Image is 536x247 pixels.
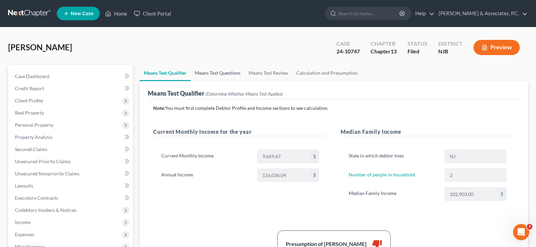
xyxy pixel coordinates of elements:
div: NJB [438,48,463,55]
p: You must first complete Debtor Profile and Income sections to see calculation. [153,105,514,112]
input: State [445,150,506,163]
input: 0.00 [445,188,498,200]
a: Home [102,7,131,20]
a: Unsecured Priority Claims [9,155,133,168]
div: $ [498,188,506,200]
a: [PERSON_NAME] & Associates, P.C. [435,7,528,20]
a: Number of people in household [349,172,415,177]
a: Lawsuits [9,180,133,192]
a: Client Portal [131,7,174,20]
a: Means Test Review [244,65,292,81]
a: Means Test Qualifier [140,65,191,81]
span: New Case [71,11,93,16]
a: Unsecured Nonpriority Claims [9,168,133,180]
span: Personal Property [15,122,53,128]
strong: Note: [153,105,165,111]
a: Secured Claims [9,143,133,155]
h5: Median Family Income [341,128,514,136]
a: Case Dashboard [9,70,133,82]
label: State in which debtor lives [345,150,441,163]
span: 13 [391,48,397,54]
span: [PERSON_NAME] [8,42,72,52]
span: Income [15,219,30,225]
label: Median Family Income [345,187,441,201]
span: 3 [527,224,532,229]
input: -- [445,169,506,182]
span: Client Profile [15,98,43,103]
a: Calculation and Presumption [292,65,362,81]
div: Means Test Qualifier [148,89,283,97]
span: Real Property [15,110,44,116]
a: Credit Report [9,82,133,95]
div: District [438,40,463,48]
button: Preview [473,40,520,55]
span: Executory Contracts [15,195,58,201]
span: Secured Claims [15,146,47,152]
div: Chapter [371,48,397,55]
span: Unsecured Priority Claims [15,158,71,164]
span: Property Analysis [15,134,52,140]
div: 24-10747 [336,48,360,55]
a: Means Test Questions [191,65,244,81]
span: Expenses [15,231,34,237]
span: Credit Report [15,85,44,91]
span: Lawsuits [15,183,33,189]
a: Executory Contracts [9,192,133,204]
label: Current Monthly Income [158,150,254,163]
input: 0.00 [258,169,310,182]
div: Case [336,40,360,48]
div: Chapter [371,40,397,48]
h5: Current Monthly Income for the year [153,128,327,136]
a: Property Analysis [9,131,133,143]
input: 0.00 [258,150,310,163]
span: (Determine Whether Means Test Applies) [206,91,283,97]
span: Unsecured Nonpriority Claims [15,171,79,176]
label: Annual Income [158,169,254,182]
div: Filed [407,48,427,55]
div: $ [310,169,319,182]
input: Search by name... [339,7,400,20]
a: Help [412,7,435,20]
div: $ [310,150,319,163]
iframe: Intercom live chat [513,224,529,240]
div: Status [407,40,427,48]
span: Codebtors Insiders & Notices [15,207,76,213]
span: Case Dashboard [15,73,49,79]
